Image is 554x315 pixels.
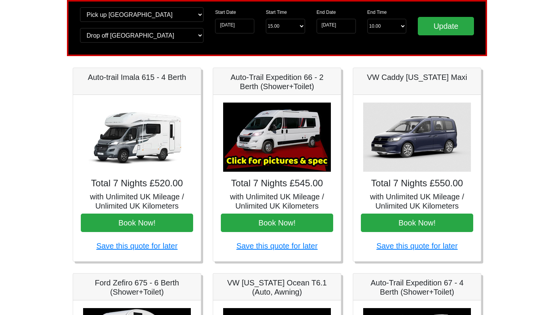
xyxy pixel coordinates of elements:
h5: VW [US_STATE] Ocean T6.1 (Auto, Awning) [221,278,333,297]
a: Save this quote for later [96,242,177,250]
img: Auto-Trail Expedition 66 - 2 Berth (Shower+Toilet) [223,103,331,172]
input: Update [418,17,474,35]
img: Auto-trail Imala 615 - 4 Berth [83,103,191,172]
input: Start Date [215,19,254,33]
label: Start Date [215,9,236,16]
h5: Auto-Trail Expedition 66 - 2 Berth (Shower+Toilet) [221,73,333,91]
button: Book Now! [361,214,473,232]
a: Save this quote for later [236,242,317,250]
h4: Total 7 Nights £520.00 [81,178,193,189]
label: End Date [317,9,336,16]
h4: Total 7 Nights £545.00 [221,178,333,189]
label: Start Time [266,9,287,16]
h5: with Unlimited UK Mileage / Unlimited UK Kilometers [81,192,193,211]
input: Return Date [317,19,356,33]
h5: Ford Zefiro 675 - 6 Berth (Shower+Toilet) [81,278,193,297]
img: VW Caddy California Maxi [363,103,471,172]
h5: with Unlimited UK Mileage / Unlimited UK Kilometers [361,192,473,211]
button: Book Now! [81,214,193,232]
label: End Time [367,9,387,16]
h5: with Unlimited UK Mileage / Unlimited UK Kilometers [221,192,333,211]
h5: Auto-trail Imala 615 - 4 Berth [81,73,193,82]
h5: VW Caddy [US_STATE] Maxi [361,73,473,82]
h4: Total 7 Nights £550.00 [361,178,473,189]
h5: Auto-Trail Expedition 67 - 4 Berth (Shower+Toilet) [361,278,473,297]
button: Book Now! [221,214,333,232]
a: Save this quote for later [376,242,457,250]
